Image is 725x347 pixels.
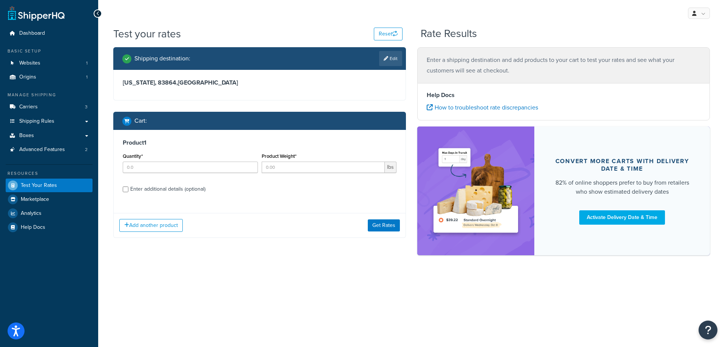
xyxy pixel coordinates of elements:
img: feature-image-ddt-36eae7f7280da8017bfb280eaccd9c446f90b1fe08728e4019434db127062ab4.png [429,138,523,244]
h3: [US_STATE], 83864 , [GEOGRAPHIC_DATA] [123,79,396,86]
a: Boxes [6,129,93,143]
a: Websites1 [6,56,93,70]
button: Reset [374,28,403,40]
span: Help Docs [21,224,45,231]
a: Shipping Rules [6,114,93,128]
div: 82% of online shoppers prefer to buy from retailers who show estimated delivery dates [552,178,692,196]
li: Origins [6,70,93,84]
span: 3 [85,104,88,110]
span: Shipping Rules [19,118,54,125]
h1: Test your rates [113,26,181,41]
button: Open Resource Center [699,321,717,339]
span: Analytics [21,210,42,217]
div: Manage Shipping [6,92,93,98]
span: Websites [19,60,40,66]
a: Dashboard [6,26,93,40]
div: Resources [6,170,93,177]
span: Origins [19,74,36,80]
a: Origins1 [6,70,93,84]
input: 0.0 [123,162,258,173]
span: Boxes [19,133,34,139]
input: Enter additional details (optional) [123,187,128,192]
a: Help Docs [6,221,93,234]
li: Carriers [6,100,93,114]
span: Advanced Features [19,147,65,153]
a: How to troubleshoot rate discrepancies [427,103,538,112]
span: 2 [85,147,88,153]
div: Enter additional details (optional) [130,184,205,194]
label: Product Weight* [262,153,296,159]
h4: Help Docs [427,91,700,100]
a: Test Your Rates [6,179,93,192]
li: Websites [6,56,93,70]
button: Get Rates [368,219,400,231]
a: Activate Delivery Date & Time [579,210,665,225]
a: Advanced Features2 [6,143,93,157]
input: 0.00 [262,162,385,173]
div: Convert more carts with delivery date & time [552,157,692,173]
a: Carriers3 [6,100,93,114]
h2: Shipping destination : [134,55,190,62]
h2: Rate Results [421,28,477,40]
span: Dashboard [19,30,45,37]
a: Analytics [6,207,93,220]
p: Enter a shipping destination and add products to your cart to test your rates and see what your c... [427,55,700,76]
label: Quantity* [123,153,143,159]
a: Edit [379,51,402,66]
span: Carriers [19,104,38,110]
span: lbs [385,162,396,173]
h2: Cart : [134,117,147,124]
span: Test Your Rates [21,182,57,189]
a: Marketplace [6,193,93,206]
h3: Product 1 [123,139,396,147]
button: Add another product [119,219,183,232]
div: Basic Setup [6,48,93,54]
li: Advanced Features [6,143,93,157]
span: 1 [86,60,88,66]
span: Marketplace [21,196,49,203]
span: 1 [86,74,88,80]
